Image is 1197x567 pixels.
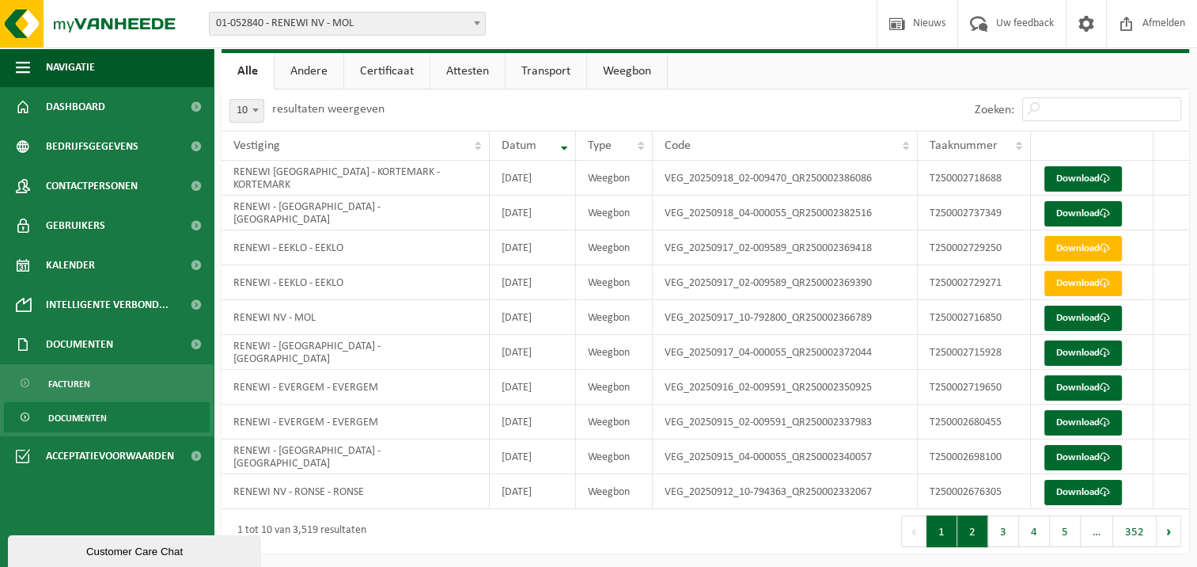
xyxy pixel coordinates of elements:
[1044,445,1122,470] a: Download
[653,370,918,405] td: VEG_20250916_02-009591_QR250002350925
[46,436,174,476] span: Acceptatievoorwaarden
[344,53,430,89] a: Certificaat
[988,516,1019,547] button: 3
[272,103,384,116] label: resultaten weergeven
[222,370,490,405] td: RENEWI - EVERGEM - EVERGEM
[229,517,366,546] div: 1 tot 10 van 3,519 resultaten
[975,104,1014,116] label: Zoeken:
[46,166,138,206] span: Contactpersonen
[490,474,576,509] td: [DATE]
[1044,236,1122,261] a: Download
[918,265,1031,300] td: T250002729271
[46,127,138,166] span: Bedrijfsgegevens
[490,335,576,370] td: [DATE]
[918,440,1031,474] td: T250002698100
[1044,341,1122,366] a: Download
[430,53,505,89] a: Attesten
[576,370,653,405] td: Weegbon
[1044,201,1122,226] a: Download
[576,300,653,335] td: Weegbon
[46,48,95,87] span: Navigatie
[653,440,918,474] td: VEG_20250915_04-000055_QR250002340057
[653,265,918,300] td: VEG_20250917_02-009589_QR250002369390
[576,335,653,370] td: Weegbon
[1044,410,1122,436] a: Download
[490,405,576,440] td: [DATE]
[918,474,1031,509] td: T250002676305
[918,370,1031,405] td: T250002719650
[587,53,667,89] a: Weegbon
[918,335,1031,370] td: T250002715928
[918,405,1031,440] td: T250002680455
[1044,375,1122,401] a: Download
[275,53,343,89] a: Andere
[653,161,918,196] td: VEG_20250918_02-009470_QR250002386086
[222,335,490,370] td: RENEWI - [GEOGRAPHIC_DATA] - [GEOGRAPHIC_DATA]
[46,206,105,245] span: Gebruikers
[930,139,998,152] span: Taaknummer
[576,196,653,230] td: Weegbon
[653,230,918,265] td: VEG_20250917_02-009589_QR250002369418
[4,368,210,398] a: Facturen
[490,300,576,335] td: [DATE]
[209,12,486,36] span: 01-052840 - RENEWI NV - MOL
[957,516,988,547] button: 2
[1050,516,1081,547] button: 5
[1113,516,1157,547] button: 352
[588,139,612,152] span: Type
[222,161,490,196] td: RENEWI [GEOGRAPHIC_DATA] - KORTEMARK - KORTEMARK
[222,405,490,440] td: RENEWI - EVERGEM - EVERGEM
[222,440,490,474] td: RENEWI - [GEOGRAPHIC_DATA] - [GEOGRAPHIC_DATA]
[222,265,490,300] td: RENEWI - EEKLO - EEKLO
[490,161,576,196] td: [DATE]
[210,13,485,35] span: 01-052840 - RENEWI NV - MOL
[653,300,918,335] td: VEG_20250917_10-792800_QR250002366789
[222,230,490,265] td: RENEWI - EEKLO - EEKLO
[576,405,653,440] td: Weegbon
[222,300,490,335] td: RENEWI NV - MOL
[653,474,918,509] td: VEG_20250912_10-794363_QR250002332067
[918,300,1031,335] td: T250002716850
[918,196,1031,230] td: T250002737349
[653,196,918,230] td: VEG_20250918_04-000055_QR250002382516
[48,369,90,399] span: Facturen
[576,265,653,300] td: Weegbon
[222,196,490,230] td: RENEWI - [GEOGRAPHIC_DATA] - [GEOGRAPHIC_DATA]
[926,516,957,547] button: 1
[490,265,576,300] td: [DATE]
[222,474,490,509] td: RENEWI NV - RONSE - RONSE
[233,139,280,152] span: Vestiging
[46,325,113,364] span: Documenten
[1081,516,1113,547] span: …
[222,53,274,89] a: Alle
[490,440,576,474] td: [DATE]
[1157,516,1181,547] button: Next
[1044,480,1122,505] a: Download
[502,139,536,152] span: Datum
[576,474,653,509] td: Weegbon
[229,99,264,123] span: 10
[918,230,1031,265] td: T250002729250
[46,285,169,325] span: Intelligente verbond...
[46,245,95,285] span: Kalender
[653,335,918,370] td: VEG_20250917_04-000055_QR250002372044
[46,87,105,127] span: Dashboard
[490,370,576,405] td: [DATE]
[48,403,107,433] span: Documenten
[1044,166,1122,192] a: Download
[1044,306,1122,331] a: Download
[918,161,1031,196] td: T250002718688
[653,405,918,440] td: VEG_20250915_02-009591_QR250002337983
[665,139,691,152] span: Code
[4,402,210,432] a: Documenten
[490,230,576,265] td: [DATE]
[230,100,263,122] span: 10
[901,516,926,547] button: Previous
[506,53,586,89] a: Transport
[576,161,653,196] td: Weegbon
[8,532,264,567] iframe: chat widget
[1044,271,1122,296] a: Download
[576,440,653,474] td: Weegbon
[490,196,576,230] td: [DATE]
